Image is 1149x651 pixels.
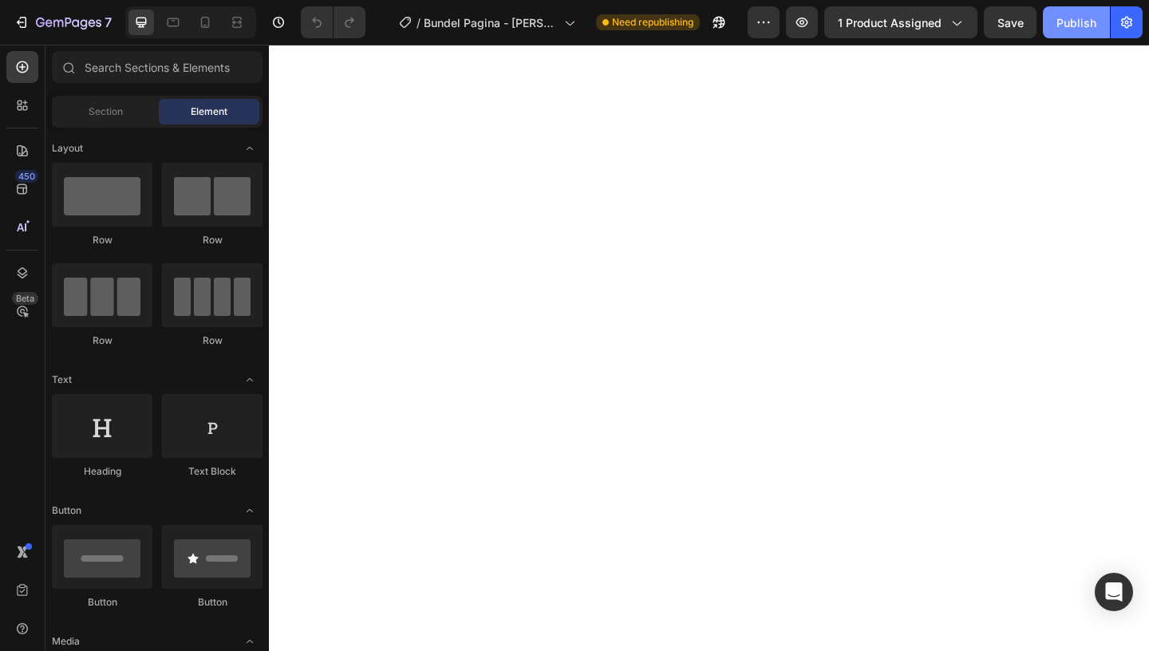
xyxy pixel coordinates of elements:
[424,14,558,31] span: Bundel Pagina - [PERSON_NAME]
[52,51,263,83] input: Search Sections & Elements
[984,6,1036,38] button: Save
[237,136,263,161] span: Toggle open
[237,367,263,393] span: Toggle open
[269,45,1149,651] iframe: Design area
[237,498,263,523] span: Toggle open
[612,15,693,30] span: Need republishing
[52,464,152,479] div: Heading
[52,233,152,247] div: Row
[52,333,152,348] div: Row
[6,6,119,38] button: 7
[417,14,421,31] span: /
[52,503,81,518] span: Button
[191,105,227,119] span: Element
[162,333,263,348] div: Row
[301,6,365,38] div: Undo/Redo
[52,373,72,387] span: Text
[838,14,942,31] span: 1 product assigned
[162,595,263,610] div: Button
[997,16,1024,30] span: Save
[52,634,80,649] span: Media
[15,170,38,183] div: 450
[162,233,263,247] div: Row
[162,464,263,479] div: Text Block
[52,595,152,610] div: Button
[12,292,38,305] div: Beta
[1095,573,1133,611] div: Open Intercom Messenger
[105,13,112,32] p: 7
[89,105,123,119] span: Section
[1043,6,1110,38] button: Publish
[1056,14,1096,31] div: Publish
[52,141,83,156] span: Layout
[824,6,977,38] button: 1 product assigned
